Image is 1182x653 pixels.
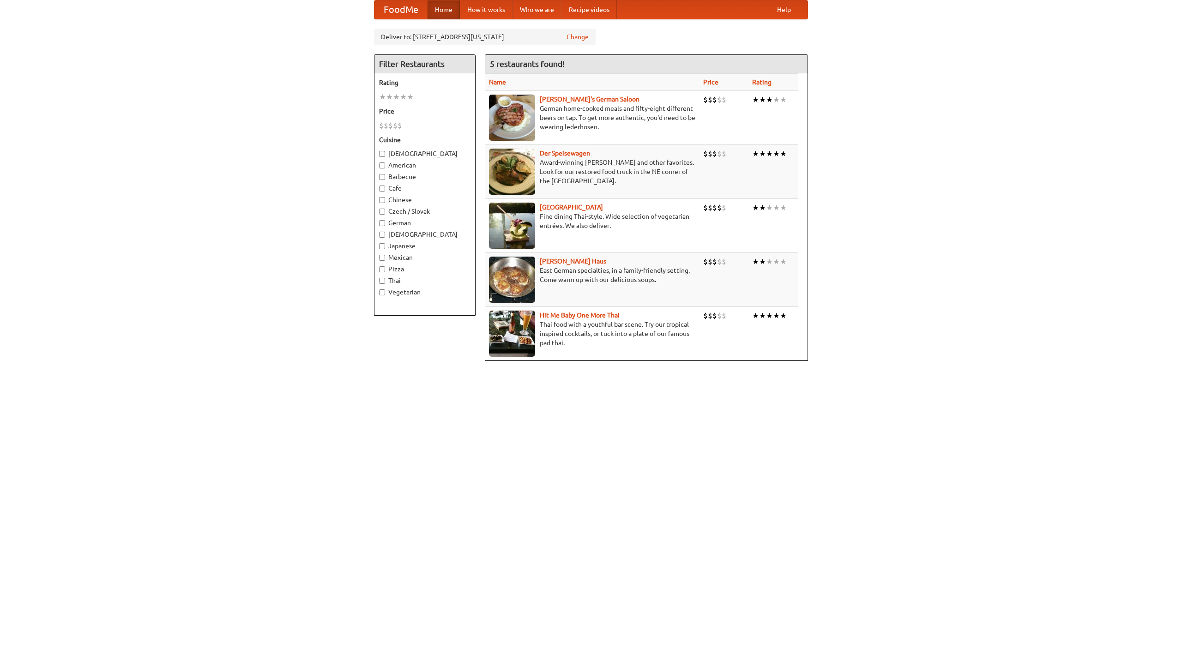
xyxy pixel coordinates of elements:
label: German [379,218,470,228]
li: $ [384,120,388,131]
li: $ [722,149,726,159]
p: Fine dining Thai-style. Wide selection of vegetarian entrées. We also deliver. [489,212,696,230]
li: ★ [766,95,773,105]
li: $ [712,95,717,105]
li: ★ [780,149,787,159]
label: [DEMOGRAPHIC_DATA] [379,149,470,158]
a: Help [770,0,798,19]
li: ★ [780,203,787,213]
li: $ [388,120,393,131]
label: American [379,161,470,170]
div: Deliver to: [STREET_ADDRESS][US_STATE] [374,29,596,45]
input: Cafe [379,186,385,192]
li: ★ [766,311,773,321]
a: Who we are [513,0,561,19]
p: Award-winning [PERSON_NAME] and other favorites. Look for our restored food truck in the NE corne... [489,158,696,186]
a: [PERSON_NAME]'s German Saloon [540,96,639,103]
li: $ [708,257,712,267]
a: Name [489,78,506,86]
a: Recipe videos [561,0,617,19]
input: German [379,220,385,226]
li: $ [703,149,708,159]
a: [GEOGRAPHIC_DATA] [540,204,603,211]
img: babythai.jpg [489,311,535,357]
li: $ [703,257,708,267]
h4: Filter Restaurants [374,55,475,73]
li: ★ [766,203,773,213]
h5: Rating [379,78,470,87]
li: ★ [773,149,780,159]
li: ★ [752,311,759,321]
h5: Cuisine [379,135,470,144]
li: ★ [400,92,407,102]
input: Mexican [379,255,385,261]
li: $ [722,257,726,267]
li: ★ [379,92,386,102]
input: Pizza [379,266,385,272]
input: Vegetarian [379,289,385,295]
li: $ [708,95,712,105]
a: [PERSON_NAME] Haus [540,258,606,265]
li: $ [722,311,726,321]
li: $ [712,257,717,267]
label: Japanese [379,241,470,251]
li: ★ [766,257,773,267]
li: $ [708,203,712,213]
input: American [379,162,385,168]
input: Barbecue [379,174,385,180]
li: $ [712,149,717,159]
li: $ [712,203,717,213]
a: Der Speisewagen [540,150,590,157]
a: Home [428,0,460,19]
li: ★ [780,257,787,267]
label: Mexican [379,253,470,262]
li: ★ [759,149,766,159]
a: Hit Me Baby One More Thai [540,312,620,319]
p: Thai food with a youthful bar scene. Try our tropical inspired cocktails, or tuck into a plate of... [489,320,696,347]
li: $ [717,311,722,321]
li: $ [717,257,722,267]
li: ★ [780,95,787,105]
a: FoodMe [374,0,428,19]
li: ★ [759,95,766,105]
li: ★ [759,203,766,213]
input: [DEMOGRAPHIC_DATA] [379,232,385,238]
input: Japanese [379,243,385,249]
li: $ [717,203,722,213]
input: [DEMOGRAPHIC_DATA] [379,151,385,157]
li: ★ [773,311,780,321]
label: Czech / Slovak [379,207,470,216]
li: ★ [759,257,766,267]
img: kohlhaus.jpg [489,257,535,303]
label: Thai [379,276,470,285]
li: $ [717,149,722,159]
li: ★ [407,92,414,102]
a: How it works [460,0,513,19]
li: ★ [773,95,780,105]
li: ★ [780,311,787,321]
li: $ [708,311,712,321]
label: Pizza [379,264,470,274]
a: Price [703,78,718,86]
li: ★ [752,95,759,105]
li: $ [703,311,708,321]
li: $ [393,120,398,131]
input: Thai [379,278,385,284]
h5: Price [379,107,470,116]
label: Cafe [379,184,470,193]
li: $ [703,95,708,105]
label: Barbecue [379,172,470,181]
li: $ [722,203,726,213]
li: $ [712,311,717,321]
ng-pluralize: 5 restaurants found! [490,60,565,68]
li: $ [722,95,726,105]
li: ★ [393,92,400,102]
li: ★ [759,311,766,321]
li: ★ [773,257,780,267]
img: satay.jpg [489,203,535,249]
